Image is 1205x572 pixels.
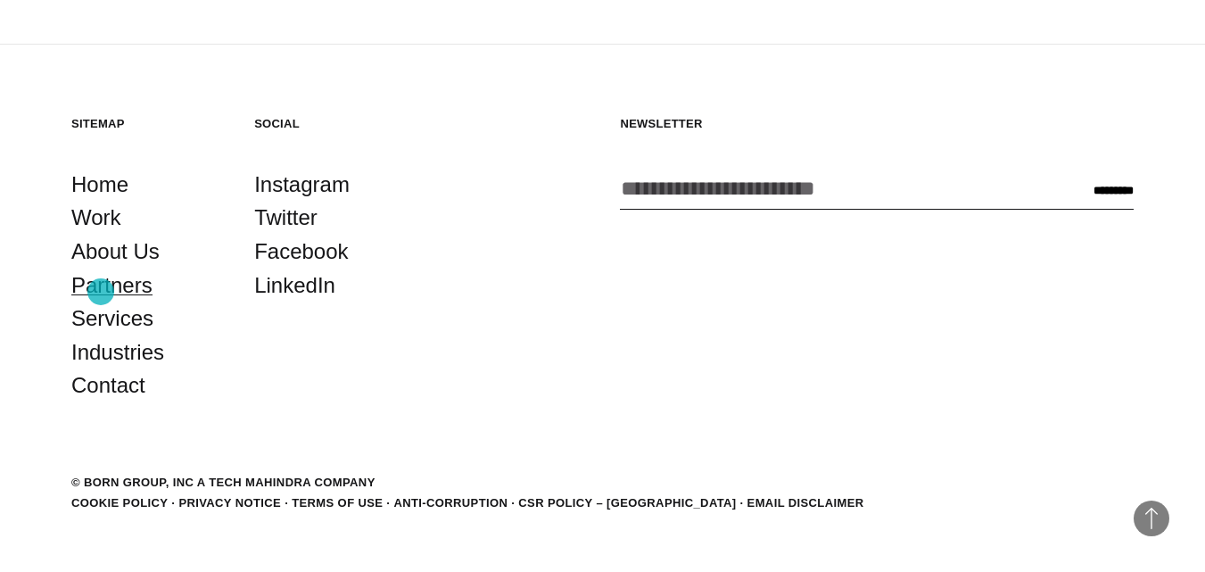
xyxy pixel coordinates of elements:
a: Industries [71,336,164,369]
button: Back to Top [1134,501,1169,536]
a: Home [71,168,128,202]
a: Instagram [254,168,350,202]
a: Privacy Notice [178,496,281,510]
a: Contact [71,369,145,402]
a: Email Disclaimer [747,496,864,510]
a: Cookie Policy [71,496,168,510]
a: Anti-Corruption [393,496,508,510]
a: Work [71,201,121,235]
div: © BORN GROUP, INC A Tech Mahindra Company [71,474,376,492]
a: Twitter [254,201,318,235]
a: Facebook [254,235,348,269]
h5: Sitemap [71,116,219,131]
a: LinkedIn [254,269,335,303]
a: Terms of Use [292,496,383,510]
a: CSR POLICY – [GEOGRAPHIC_DATA] [518,496,736,510]
a: Partners [71,269,153,303]
h5: Newsletter [620,116,1134,131]
a: About Us [71,235,160,269]
a: Services [71,302,153,336]
h5: Social [254,116,401,131]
